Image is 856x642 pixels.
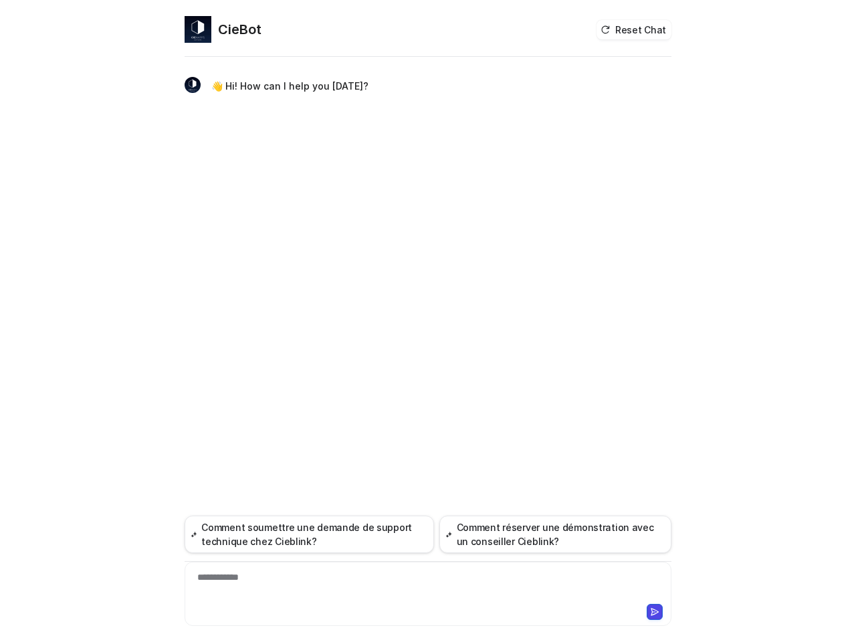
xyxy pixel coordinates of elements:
[185,77,201,93] img: Widget
[185,16,211,43] img: Widget
[218,20,261,39] h2: CieBot
[439,516,671,553] button: Comment réserver une démonstration avec un conseiller Cieblink?
[185,516,434,553] button: Comment soumettre une demande de support technique chez Cieblink?
[211,78,368,94] p: 👋 Hi! How can I help you [DATE]?
[597,20,671,39] button: Reset Chat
